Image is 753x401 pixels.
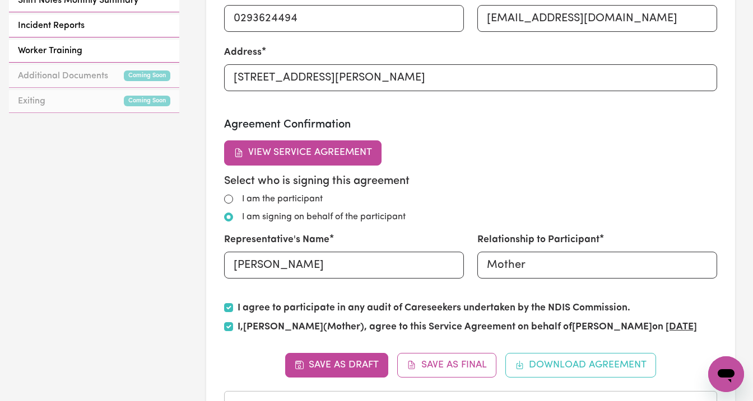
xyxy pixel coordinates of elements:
[124,70,170,81] small: Coming Soon
[242,210,406,224] label: I am signing on behalf of the participant
[285,353,389,378] button: Save as Draft
[224,45,262,60] label: Address
[238,320,697,334] label: I, (Mother) , agree to this Service Agreement on behalf of on
[9,15,179,37] a: Incident Reports
[242,192,323,206] label: I am the participant
[124,96,170,106] small: Coming Soon
[224,233,329,247] label: Representative's Name
[397,353,496,378] button: Save as Final
[18,19,85,32] span: Incident Reports
[224,140,382,165] button: View Service Agreement
[18,95,45,108] span: Exiting
[224,174,717,188] h5: Select who is signing this agreement
[9,65,179,88] a: Additional DocumentsComing Soon
[505,353,657,378] button: Download Agreement
[666,322,697,332] u: [DATE]
[572,322,652,332] strong: [PERSON_NAME]
[238,301,630,315] label: I agree to participate in any audit of Careseekers undertaken by the NDIS Commission.
[708,356,744,392] iframe: Button to launch messaging window
[477,233,599,247] label: Relationship to Participant
[9,90,179,113] a: ExitingComing Soon
[18,44,82,58] span: Worker Training
[224,118,717,131] h3: Agreement Confirmation
[9,40,179,63] a: Worker Training
[18,69,108,83] span: Additional Documents
[243,322,323,332] strong: [PERSON_NAME]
